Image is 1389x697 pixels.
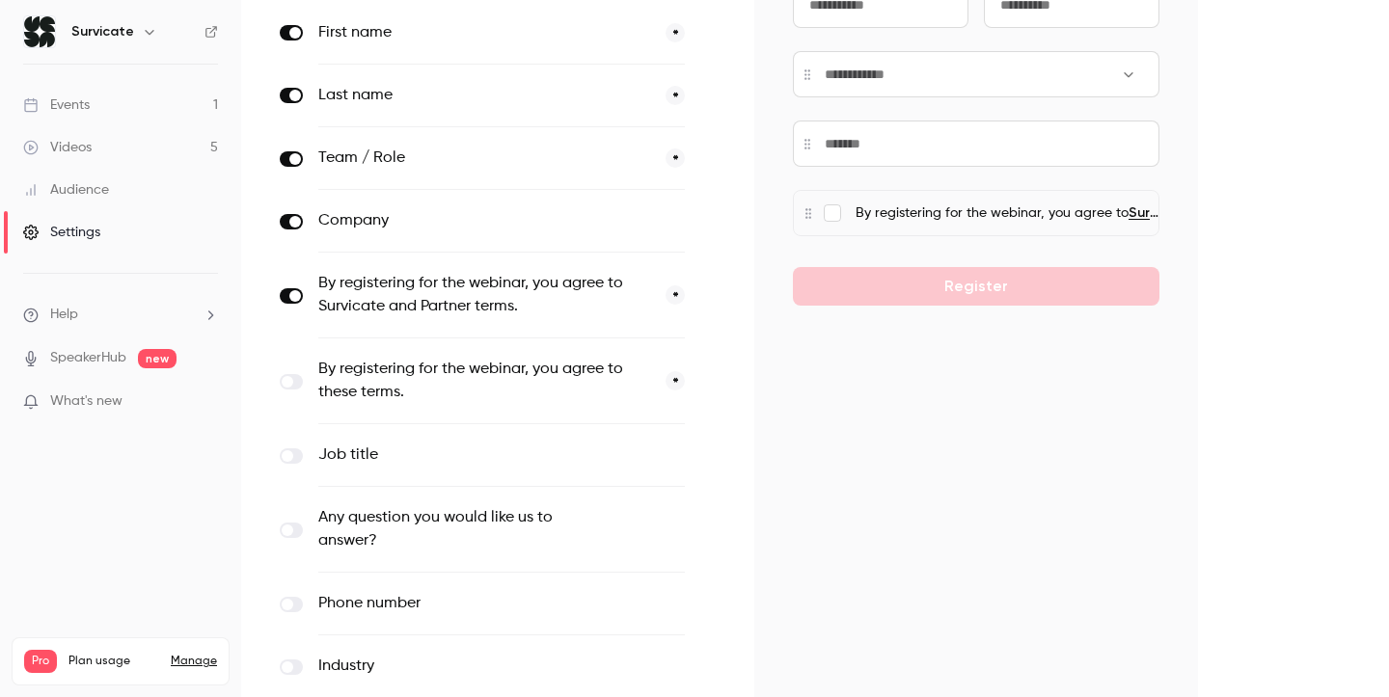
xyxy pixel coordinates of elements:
a: Manage [171,654,217,669]
label: Phone number [318,592,605,615]
iframe: Noticeable Trigger [195,393,218,411]
span: new [138,349,177,368]
div: Events [23,95,90,115]
h6: Survicate [71,22,134,41]
label: Industry [318,655,605,678]
label: Any question you would like us to answer? [318,506,605,552]
div: Audience [23,180,109,200]
label: By registering for the webinar, you agree to Survicate and Partner terms. [318,272,650,318]
label: Job title [318,443,605,467]
label: By registering for the webinar, you agree to these terms. [318,358,650,404]
a: Survicate [1129,204,1191,221]
span: Help [50,305,78,325]
div: Settings [23,223,100,242]
p: By registering for the webinar, you agree to and . * [856,203,1158,224]
div: Videos [23,138,92,157]
span: Plan usage [68,654,159,669]
label: Company [318,209,605,232]
span: What's new [50,391,123,412]
img: Survicate [24,16,55,47]
span: Pro [24,650,57,673]
label: Last name [318,84,650,107]
a: SpeakerHub [50,348,126,368]
label: First name [318,21,650,44]
li: help-dropdown-opener [23,305,218,325]
label: Team / Role [318,147,650,170]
